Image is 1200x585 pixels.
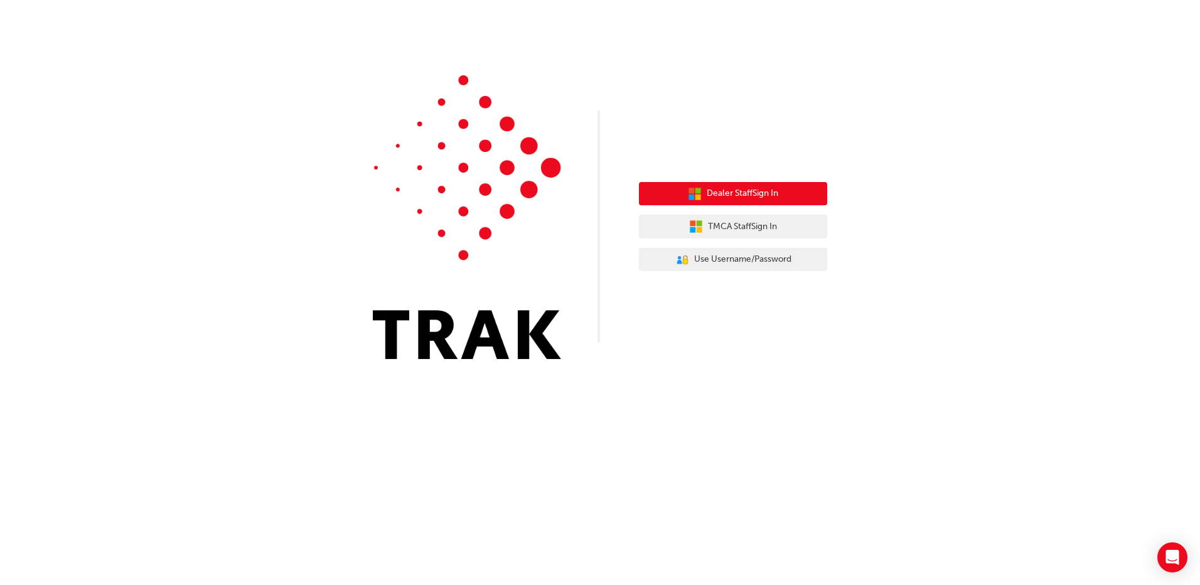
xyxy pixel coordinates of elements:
[639,248,827,272] button: Use Username/Password
[639,182,827,206] button: Dealer StaffSign In
[694,252,791,267] span: Use Username/Password
[639,215,827,239] button: TMCA StaffSign In
[708,220,777,234] span: TMCA Staff Sign In
[373,75,561,359] img: Trak
[707,186,778,201] span: Dealer Staff Sign In
[1157,542,1187,572] div: Open Intercom Messenger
